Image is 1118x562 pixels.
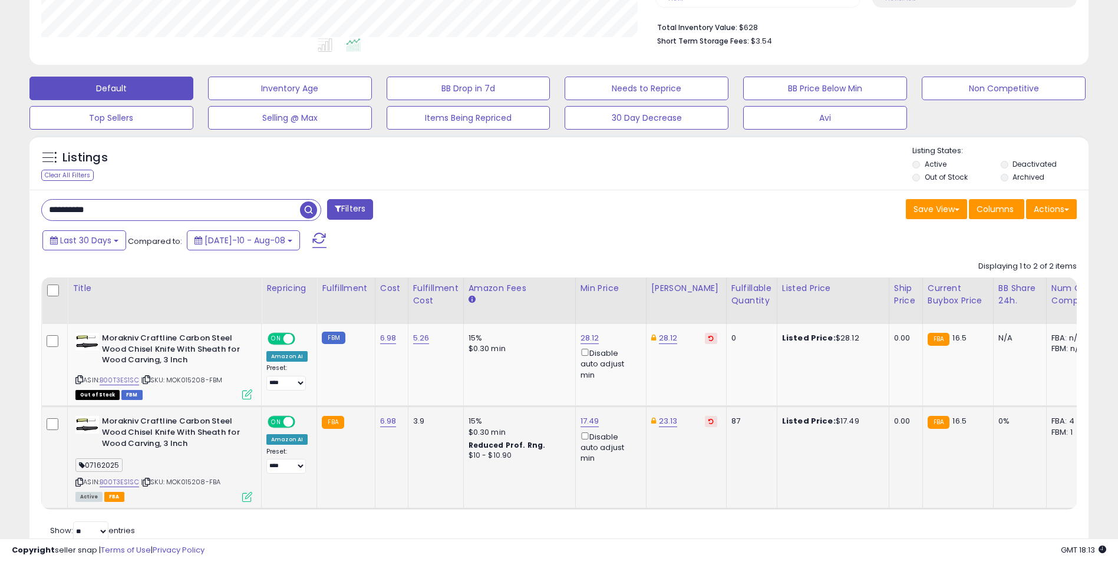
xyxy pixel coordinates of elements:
a: 28.12 [659,332,678,344]
small: Amazon Fees. [469,295,476,305]
button: Filters [327,199,373,220]
div: N/A [998,333,1037,343]
b: Short Term Storage Fees: [657,36,749,46]
a: B00T3ES1SC [100,375,139,385]
button: [DATE]-10 - Aug-08 [187,230,300,250]
div: Amazon AI [266,351,308,362]
div: Ship Price [894,282,918,307]
b: Reduced Prof. Rng. [469,440,546,450]
a: 5.26 [413,332,430,344]
div: Preset: [266,448,308,474]
div: BB Share 24h. [998,282,1041,307]
div: Title [72,282,256,295]
div: 15% [469,333,566,343]
strong: Copyright [12,544,55,556]
button: Non Competitive [922,77,1086,100]
small: FBM [322,332,345,344]
span: 2025-09-8 18:13 GMT [1061,544,1106,556]
label: Active [925,159,946,169]
span: OFF [293,334,312,344]
div: $28.12 [782,333,880,343]
div: 0.00 [894,416,913,427]
label: Deactivated [1013,159,1057,169]
div: 0% [998,416,1037,427]
span: Last 30 Days [60,234,111,246]
span: 07162025 [75,458,123,472]
b: Morakniv Craftline Carbon Steel Wood Chisel Knife With Sheath for Wood Carving, 3 Inch [102,416,245,452]
button: Needs to Reprice [565,77,728,100]
button: BB Drop in 7d [387,77,550,100]
span: | SKU: MOK015208-FBM [141,375,222,385]
div: FBA: 4 [1051,416,1090,427]
button: Selling @ Max [208,106,372,130]
div: 0 [731,333,768,343]
span: FBA [104,492,124,502]
div: $17.49 [782,416,880,427]
div: ASIN: [75,416,252,500]
button: Save View [906,199,967,219]
button: BB Price Below Min [743,77,907,100]
img: 31KUxGpjUDL._SL40_.jpg [75,416,99,434]
span: ON [269,417,283,427]
span: $3.54 [751,35,772,47]
li: $628 [657,19,1068,34]
small: FBA [322,416,344,429]
div: 87 [731,416,768,427]
div: Current Buybox Price [928,282,988,307]
button: Last 30 Days [42,230,126,250]
span: | SKU: MOK015208-FBA [141,477,220,487]
span: [DATE]-10 - Aug-08 [205,234,285,246]
a: Terms of Use [101,544,151,556]
div: $0.30 min [469,427,566,438]
div: Min Price [581,282,641,295]
h5: Listings [62,150,108,166]
a: Privacy Policy [153,544,205,556]
div: $10 - $10.90 [469,451,566,461]
small: FBA [928,416,949,429]
p: Listing States: [912,146,1089,157]
div: Preset: [266,364,308,391]
div: $0.30 min [469,343,566,354]
b: Morakniv Craftline Carbon Steel Wood Chisel Knife With Sheath for Wood Carving, 3 Inch [102,333,245,369]
label: Archived [1013,172,1044,182]
a: 28.12 [581,332,599,344]
a: 6.98 [380,415,397,427]
div: FBM: 1 [1051,427,1090,438]
button: Default [29,77,193,100]
div: Disable auto adjust min [581,430,637,464]
span: 16.5 [952,415,967,427]
b: Total Inventory Value: [657,22,737,32]
div: 3.9 [413,416,454,427]
img: 31KUxGpjUDL._SL40_.jpg [75,333,99,351]
span: Compared to: [128,236,182,247]
div: seller snap | | [12,545,205,556]
span: All listings that are currently out of stock and unavailable for purchase on Amazon [75,390,120,400]
a: 6.98 [380,332,397,344]
a: 17.49 [581,415,599,427]
div: 15% [469,416,566,427]
span: OFF [293,417,312,427]
div: Num of Comp. [1051,282,1094,307]
div: Displaying 1 to 2 of 2 items [978,261,1077,272]
b: Listed Price: [782,415,836,427]
span: ON [269,334,283,344]
button: Columns [969,199,1024,219]
span: Columns [977,203,1014,215]
div: Cost [380,282,403,295]
a: B00T3ES1SC [100,477,139,487]
div: 0.00 [894,333,913,343]
div: Amazon AI [266,434,308,445]
a: 23.13 [659,415,678,427]
button: Items Being Repriced [387,106,550,130]
span: All listings currently available for purchase on Amazon [75,492,103,502]
div: Amazon Fees [469,282,570,295]
span: FBM [121,390,143,400]
div: Clear All Filters [41,170,94,181]
button: Actions [1026,199,1077,219]
button: 30 Day Decrease [565,106,728,130]
div: Listed Price [782,282,884,295]
div: Repricing [266,282,312,295]
small: FBA [928,333,949,346]
button: Avi [743,106,907,130]
div: [PERSON_NAME] [651,282,721,295]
